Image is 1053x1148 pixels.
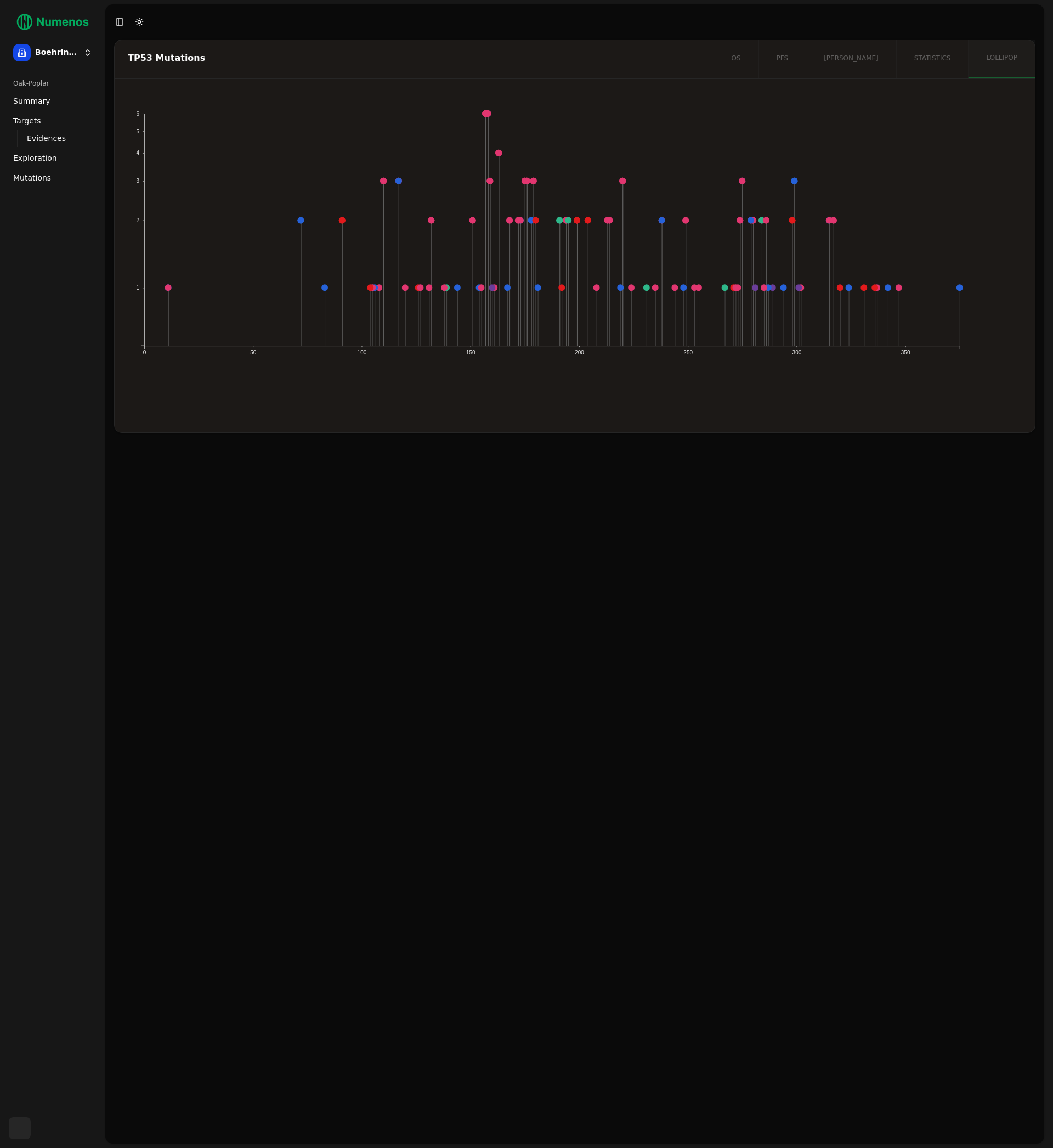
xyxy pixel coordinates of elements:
[9,112,97,130] a: Targets
[902,350,911,356] text: 350
[575,350,585,356] text: 200
[13,115,41,126] span: Targets
[792,350,802,356] text: 300
[13,95,50,106] span: Summary
[128,54,697,63] div: TP53 Mutations
[466,350,475,356] text: 150
[9,40,97,66] button: Boehringer Ingelheim
[22,131,83,146] a: Evidences
[136,150,139,156] text: 4
[35,48,79,58] span: Boehringer Ingelheim
[136,217,139,223] text: 2
[358,350,367,356] text: 100
[13,153,57,164] span: Exploration
[9,149,97,167] a: Exploration
[136,178,139,184] text: 3
[250,350,257,356] text: 50
[136,128,139,134] text: 5
[136,111,139,117] text: 6
[27,133,66,144] span: Evidences
[136,285,139,291] text: 1
[684,350,693,356] text: 250
[9,92,97,110] a: Summary
[9,169,97,187] a: Mutations
[9,9,97,35] img: Numenos
[9,75,97,92] div: Oak-Poplar
[13,172,51,183] span: Mutations
[143,350,146,356] text: 0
